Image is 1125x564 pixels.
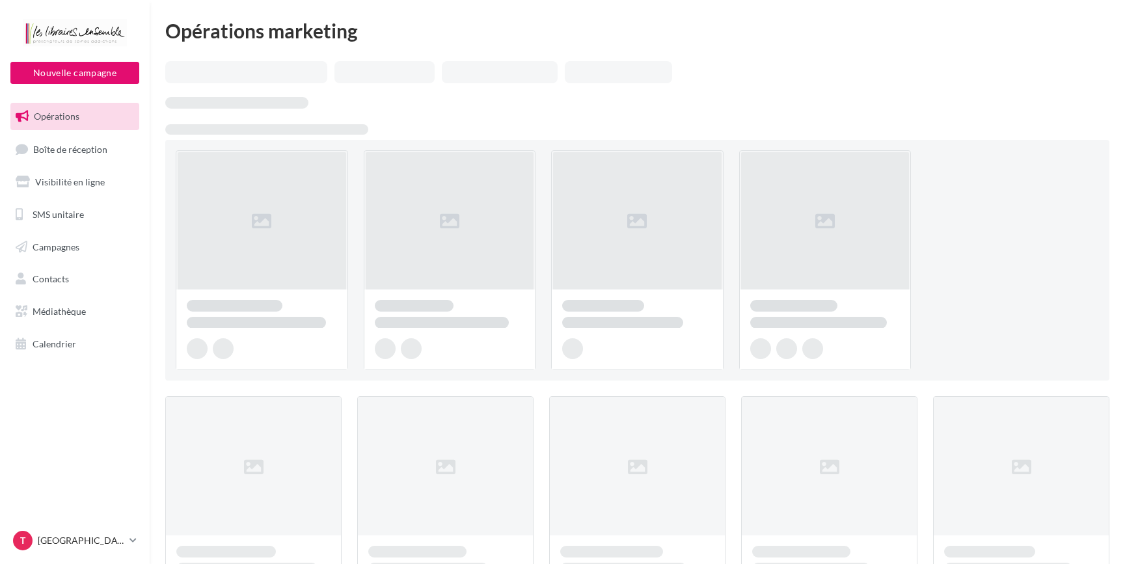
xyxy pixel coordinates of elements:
[8,265,142,293] a: Contacts
[20,534,25,547] span: T
[10,62,139,84] button: Nouvelle campagne
[8,103,142,130] a: Opérations
[33,273,69,284] span: Contacts
[34,111,79,122] span: Opérations
[8,168,142,196] a: Visibilité en ligne
[10,528,139,553] a: T [GEOGRAPHIC_DATA]
[33,241,79,252] span: Campagnes
[8,234,142,261] a: Campagnes
[33,143,107,154] span: Boîte de réception
[8,135,142,163] a: Boîte de réception
[8,201,142,228] a: SMS unitaire
[35,176,105,187] span: Visibilité en ligne
[165,21,1109,40] div: Opérations marketing
[33,338,76,349] span: Calendrier
[8,330,142,358] a: Calendrier
[8,298,142,325] a: Médiathèque
[33,306,86,317] span: Médiathèque
[33,209,84,220] span: SMS unitaire
[38,534,124,547] p: [GEOGRAPHIC_DATA]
